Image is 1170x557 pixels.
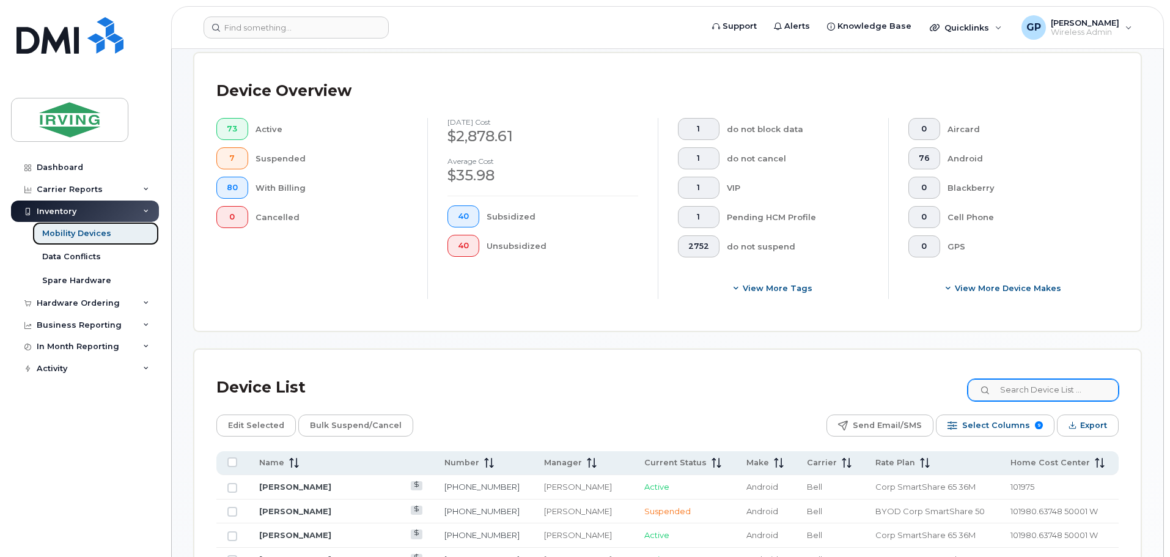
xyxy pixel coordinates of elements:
button: Send Email/SMS [826,415,933,437]
button: 40 [447,235,479,257]
div: $35.98 [447,165,638,186]
button: 73 [216,118,248,140]
span: View more tags [743,282,812,294]
div: Quicklinks [921,15,1010,40]
span: Corp SmartShare 65 36M [875,482,976,492]
span: 2752 [688,242,709,251]
button: Select Columns 9 [936,415,1054,437]
span: Rate Plan [875,457,915,468]
span: 80 [227,183,238,193]
a: [PHONE_NUMBER] [444,506,520,516]
span: GP [1026,20,1041,35]
span: Alerts [784,20,810,32]
span: 40 [458,212,469,221]
div: Aircard [947,118,1100,140]
div: With Billing [256,177,408,199]
a: [PHONE_NUMBER] [444,482,520,492]
span: 40 [458,241,469,251]
div: $2,878.61 [447,126,638,147]
button: 0 [908,177,940,199]
button: Export [1057,415,1119,437]
span: Make [746,457,769,468]
div: Pending HCM Profile [727,206,869,228]
h4: Average cost [447,157,638,165]
button: 0 [908,118,940,140]
button: 0 [216,206,248,228]
a: [PHONE_NUMBER] [444,530,520,540]
span: 0 [919,124,930,134]
span: 1 [688,183,709,193]
span: 9 [1035,421,1043,429]
span: Wireless Admin [1051,28,1119,37]
span: Send Email/SMS [853,416,922,435]
span: 7 [227,153,238,163]
button: 76 [908,147,940,169]
a: Knowledge Base [819,14,920,39]
button: 1 [678,147,719,169]
div: VIP [727,177,869,199]
button: 1 [678,118,719,140]
button: 40 [447,205,479,227]
div: Gord Pederson [1013,15,1141,40]
div: Suspended [256,147,408,169]
button: 80 [216,177,248,199]
span: Select Columns [962,416,1030,435]
span: 101975 [1010,482,1034,492]
span: Android [746,506,778,516]
span: 1 [688,153,709,163]
span: Number [444,457,479,468]
div: do not block data [727,118,869,140]
div: Cancelled [256,206,408,228]
span: Bulk Suspend/Cancel [310,416,402,435]
button: 1 [678,177,719,199]
button: 0 [908,235,940,257]
span: Corp SmartShare 65 36M [875,530,976,540]
span: Export [1080,416,1107,435]
span: View More Device Makes [955,282,1061,294]
button: View more tags [678,277,869,299]
div: [PERSON_NAME] [544,481,622,493]
div: Unsubsidized [487,235,639,257]
span: Android [746,482,778,492]
span: Manager [544,457,582,468]
span: [PERSON_NAME] [1051,18,1119,28]
button: Bulk Suspend/Cancel [298,415,413,437]
div: GPS [947,235,1100,257]
h4: [DATE] cost [447,118,638,126]
button: 0 [908,206,940,228]
span: Support [723,20,757,32]
div: do not suspend [727,235,869,257]
span: Android [746,530,778,540]
span: Active [644,482,669,492]
span: Bell [807,506,822,516]
span: Knowledge Base [837,20,911,32]
span: Current Status [644,457,707,468]
div: Cell Phone [947,206,1100,228]
button: 2752 [678,235,719,257]
span: Bell [807,530,822,540]
span: 73 [227,124,238,134]
span: 1 [688,124,709,134]
div: [PERSON_NAME] [544,506,622,517]
a: View Last Bill [411,529,422,539]
div: [PERSON_NAME] [544,529,622,541]
span: Active [644,530,669,540]
span: Quicklinks [944,23,989,32]
div: Android [947,147,1100,169]
a: [PERSON_NAME] [259,482,331,492]
span: 101980.63748 50001 W [1010,530,1098,540]
div: Blackberry [947,177,1100,199]
input: Find something... [204,17,389,39]
div: Device List [216,372,306,404]
span: 76 [919,153,930,163]
span: 0 [919,242,930,251]
div: do not cancel [727,147,869,169]
a: [PERSON_NAME] [259,530,331,540]
span: 0 [919,183,930,193]
button: View More Device Makes [908,277,1099,299]
div: Device Overview [216,75,351,107]
span: Home Cost Center [1010,457,1090,468]
a: [PERSON_NAME] [259,506,331,516]
button: 7 [216,147,248,169]
span: Name [259,457,284,468]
